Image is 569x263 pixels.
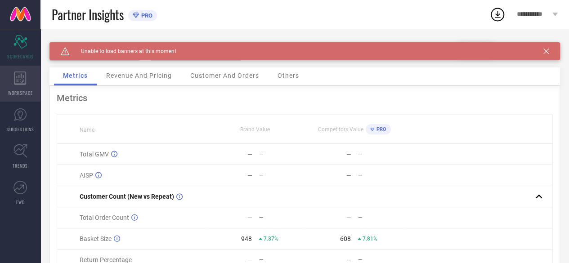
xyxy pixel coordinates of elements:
[259,151,305,157] div: —
[80,172,93,179] span: AISP
[57,93,553,103] div: Metrics
[70,48,176,54] span: Unable to load banners at this moment
[240,126,270,133] span: Brand Value
[63,72,88,79] span: Metrics
[241,235,252,242] div: 948
[80,127,94,133] span: Name
[247,214,252,221] div: —
[259,257,305,263] div: —
[358,151,403,157] div: —
[340,235,351,242] div: 608
[264,236,278,242] span: 7.37%
[8,89,33,96] span: WORKSPACE
[49,42,139,49] div: Brand
[358,257,403,263] div: —
[16,199,25,205] span: FWD
[346,214,351,221] div: —
[106,72,172,79] span: Revenue And Pricing
[318,126,363,133] span: Competitors Value
[80,235,112,242] span: Basket Size
[358,214,403,221] div: —
[52,5,124,24] span: Partner Insights
[80,214,129,221] span: Total Order Count
[278,72,299,79] span: Others
[247,172,252,179] div: —
[80,193,174,200] span: Customer Count (New vs Repeat)
[13,162,28,169] span: TRENDS
[259,172,305,178] div: —
[374,126,386,132] span: PRO
[7,126,34,133] span: SUGGESTIONS
[358,172,403,178] div: —
[259,214,305,221] div: —
[346,151,351,158] div: —
[190,72,259,79] span: Customer And Orders
[80,151,109,158] span: Total GMV
[139,12,152,19] span: PRO
[489,6,506,22] div: Open download list
[363,236,377,242] span: 7.81%
[247,151,252,158] div: —
[7,53,34,60] span: SCORECARDS
[346,172,351,179] div: —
